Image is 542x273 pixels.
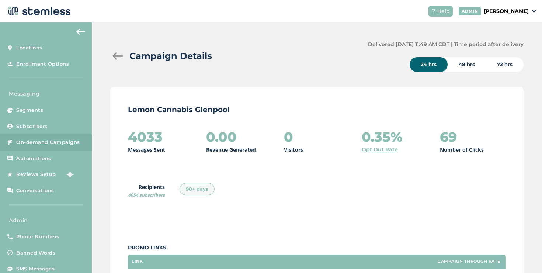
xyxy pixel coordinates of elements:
[410,57,448,72] div: 24 hrs
[180,183,215,196] div: 90+ days
[16,61,69,68] span: Enrollment Options
[16,44,42,52] span: Locations
[16,107,43,114] span: Segments
[486,57,524,72] div: 72 hrs
[16,187,54,194] span: Conversations
[16,233,59,241] span: Phone Numbers
[6,4,71,18] img: logo-dark-0685b13c.svg
[16,249,55,257] span: Banned Words
[484,7,529,15] p: [PERSON_NAME]
[16,265,55,273] span: SMS Messages
[368,41,524,48] label: Delivered [DATE] 11:49 AM CDT | Time period after delivery
[440,146,484,153] p: Number of Clicks
[505,238,542,273] iframe: Chat Widget
[431,9,436,13] img: icon-help-white-03924b79.svg
[76,29,85,35] img: icon-arrow-back-accent-c549486e.svg
[284,146,303,153] p: Visitors
[448,57,486,72] div: 48 hrs
[459,7,481,15] div: ADMIN
[16,123,48,130] span: Subscribers
[128,192,165,198] span: 4054 subscribers
[438,259,500,264] label: Campaign Through Rate
[206,129,237,144] h2: 0.00
[284,129,293,144] h2: 0
[362,129,402,144] h2: 0.35%
[128,183,165,198] label: Recipients
[437,7,450,15] span: Help
[132,259,143,264] label: Link
[129,49,212,63] h2: Campaign Details
[362,146,398,153] a: Opt Out Rate
[16,139,80,146] span: On-demand Campaigns
[440,129,457,144] h2: 69
[532,10,536,13] img: icon_down-arrow-small-66adaf34.svg
[128,104,506,115] p: Lemon Cannabis Glenpool
[16,155,51,162] span: Automations
[128,146,165,153] p: Messages Sent
[128,129,163,144] h2: 4033
[16,171,56,178] span: Reviews Setup
[62,167,76,182] img: glitter-stars-b7820f95.gif
[206,146,256,153] p: Revenue Generated
[128,244,506,252] label: Promo Links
